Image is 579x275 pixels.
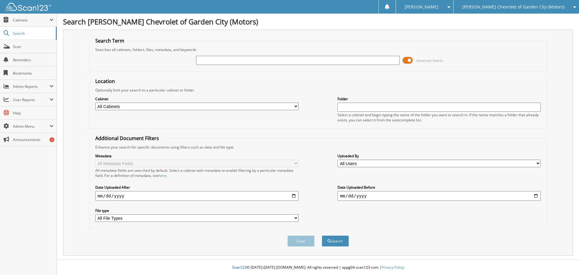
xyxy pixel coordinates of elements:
[322,235,349,247] button: Search
[13,84,49,89] span: Admin Reports
[95,153,299,158] label: Metadata
[416,58,443,63] span: Advanced Search
[337,191,541,201] input: end
[57,260,579,275] div: © [DATE]-[DATE] [DOMAIN_NAME]. All rights reserved | appg04-scan123-com |
[405,5,438,9] span: [PERSON_NAME]
[337,96,541,101] label: Folder
[63,17,573,27] h1: Search [PERSON_NAME] Chevrolet of Garden City (Motors)
[49,137,54,142] div: 1
[92,78,118,85] legend: Location
[13,110,54,116] span: Help
[13,71,54,76] span: Bookmarks
[232,265,247,270] span: Scan123
[13,18,49,23] span: Cabinets
[287,235,315,247] button: Clear
[13,44,54,49] span: Scan
[95,185,299,190] label: Date Uploaded After
[92,88,544,93] div: Optionally limit your search to a particular cabinet or folder
[337,153,541,158] label: Uploaded By
[337,185,541,190] label: Date Uploaded Before
[337,112,541,123] div: Select a cabinet and begin typing the name of the folder you want to search in. If the name match...
[92,37,127,44] legend: Search Term
[95,208,299,213] label: File type
[92,145,544,150] div: Enhance your search for specific documents using filters such as date and file type.
[95,96,299,101] label: Cabinet
[6,3,51,11] img: scan123-logo-white.svg
[95,191,299,201] input: start
[13,97,49,102] span: User Reports
[381,265,404,270] a: Privacy Policy
[462,5,565,9] span: [PERSON_NAME] Chevrolet of Garden City (Motors)
[92,47,544,52] div: Searches all cabinets, folders, files, metadata, and keywords
[159,173,166,178] a: here
[92,135,162,142] legend: Additional Document Filters
[95,168,299,178] div: All metadata fields are searched by default. Select a cabinet with metadata to enable filtering b...
[13,137,54,142] span: Announcements
[13,124,49,129] span: Admin Menu
[13,57,54,62] span: Reminders
[13,31,53,36] span: Search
